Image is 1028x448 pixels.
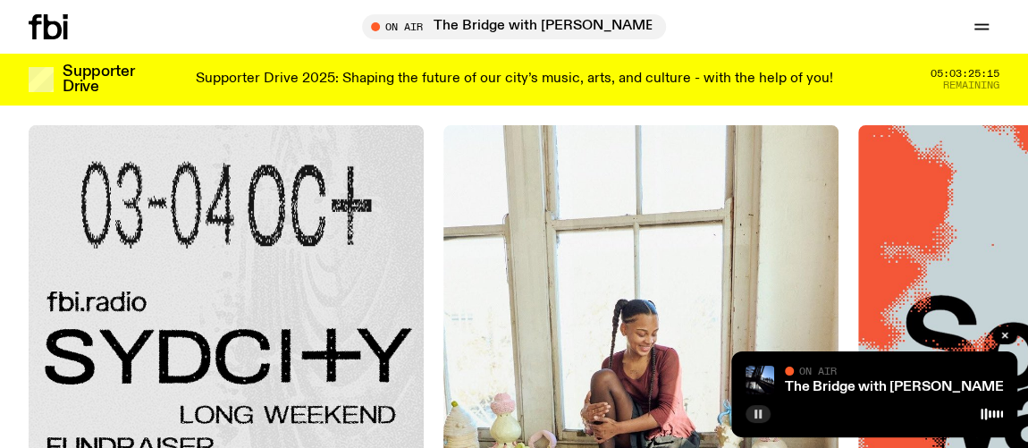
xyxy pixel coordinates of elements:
span: On Air [799,365,837,376]
span: Remaining [943,80,999,90]
img: People climb Sydney's Harbour Bridge [746,366,774,394]
h3: Supporter Drive [63,64,134,95]
h2: Features [29,75,169,107]
p: Supporter Drive 2025: Shaping the future of our city’s music, arts, and culture - with the help o... [196,72,833,88]
a: The Bridge with [PERSON_NAME] [785,380,1008,394]
button: On AirThe Bridge with [PERSON_NAME] [362,14,666,39]
span: 05:03:25:15 [931,69,999,79]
